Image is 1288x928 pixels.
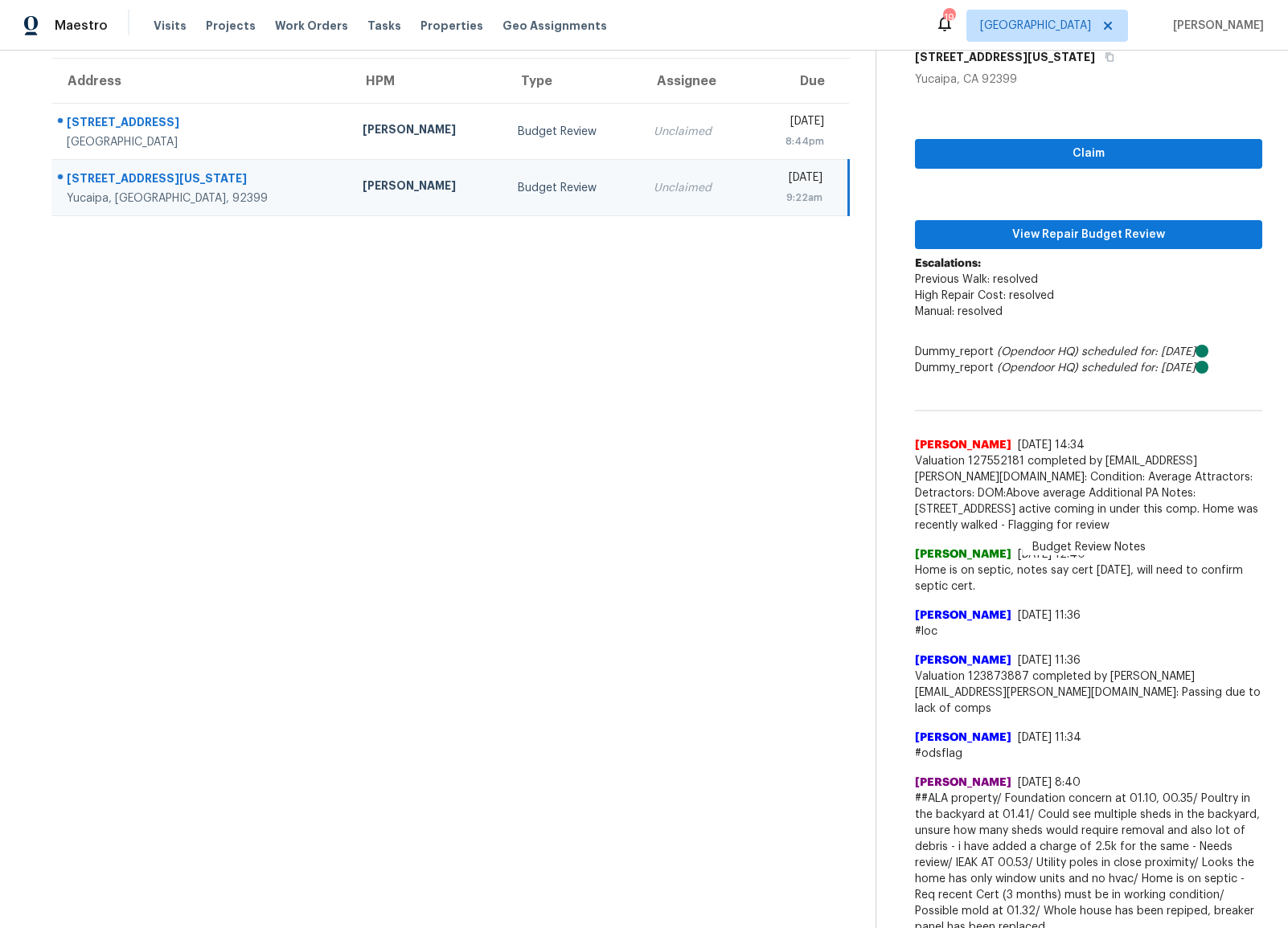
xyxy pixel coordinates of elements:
[1081,346,1196,358] i: scheduled for: [DATE]
[502,18,607,34] span: Geo Assignments
[915,652,1011,668] span: [PERSON_NAME]
[915,72,1262,88] div: Yucaipa, CA 92399
[51,59,350,104] th: Address
[67,114,337,134] div: [STREET_ADDRESS]
[350,59,505,104] th: HPM
[1167,18,1264,34] span: [PERSON_NAME]
[654,180,736,196] div: Unclaimed
[928,225,1249,245] span: View Repair Budget Review
[915,546,1011,562] span: [PERSON_NAME]
[928,144,1249,164] span: Claim
[1018,610,1081,621] span: [DATE] 11:36
[1018,777,1081,788] span: [DATE] 8:40
[654,124,736,140] div: Unclaimed
[1018,655,1081,666] span: [DATE] 11:36
[1095,43,1117,72] button: Copy Address
[915,290,1054,301] span: High Repair Cost: resolved
[641,59,749,104] th: Assignee
[943,10,954,26] div: 19
[915,623,1262,640] span: #loc
[915,258,981,269] b: Escalations:
[915,562,1262,595] span: Home is on septic, notes say cert [DATE], will need to confirm septic cert.
[363,121,492,141] div: [PERSON_NAME]
[915,730,1011,746] span: [PERSON_NAME]
[518,180,628,196] div: Budget Review
[915,453,1262,533] span: Valuation 127552181 completed by [EMAIL_ADDRESS][PERSON_NAME][DOMAIN_NAME]: Condition: Average At...
[762,170,822,190] div: [DATE]
[67,134,337,150] div: [GEOGRAPHIC_DATA]
[762,113,824,133] div: [DATE]
[749,59,849,104] th: Due
[980,18,1091,34] span: [GEOGRAPHIC_DATA]
[762,190,822,206] div: 9:22am
[915,746,1262,762] span: #odsflag
[915,360,1262,376] div: Dummy_report
[67,190,337,206] div: Yucaipa, [GEOGRAPHIC_DATA], 92399
[67,170,337,190] div: [STREET_ADDRESS][US_STATE]
[1018,549,1085,560] span: [DATE] 12:40
[915,607,1011,623] span: [PERSON_NAME]
[518,124,628,140] div: Budget Review
[1023,539,1155,555] span: Budget Review Notes
[275,18,348,34] span: Work Orders
[1081,362,1196,374] i: scheduled for: [DATE]
[915,344,1262,360] div: Dummy_report
[915,306,1003,317] span: Manual: resolved
[55,18,108,34] span: Maestro
[915,49,1095,65] h5: [STREET_ADDRESS][US_STATE]
[363,178,492,198] div: [PERSON_NAME]
[505,59,641,104] th: Type
[762,133,824,149] div: 8:44pm
[206,18,256,34] span: Projects
[915,274,1038,285] span: Previous Walk: resolved
[915,220,1262,250] button: View Repair Budget Review
[915,139,1262,169] button: Claim
[420,18,483,34] span: Properties
[915,437,1011,453] span: [PERSON_NAME]
[997,346,1078,358] i: (Opendoor HQ)
[1018,439,1085,451] span: [DATE] 14:34
[997,362,1078,374] i: (Opendoor HQ)
[154,18,187,34] span: Visits
[1018,732,1081,743] span: [DATE] 11:34
[915,775,1011,791] span: [PERSON_NAME]
[915,668,1262,717] span: Valuation 123873887 completed by [PERSON_NAME][EMAIL_ADDRESS][PERSON_NAME][DOMAIN_NAME]: Passing ...
[367,20,401,31] span: Tasks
